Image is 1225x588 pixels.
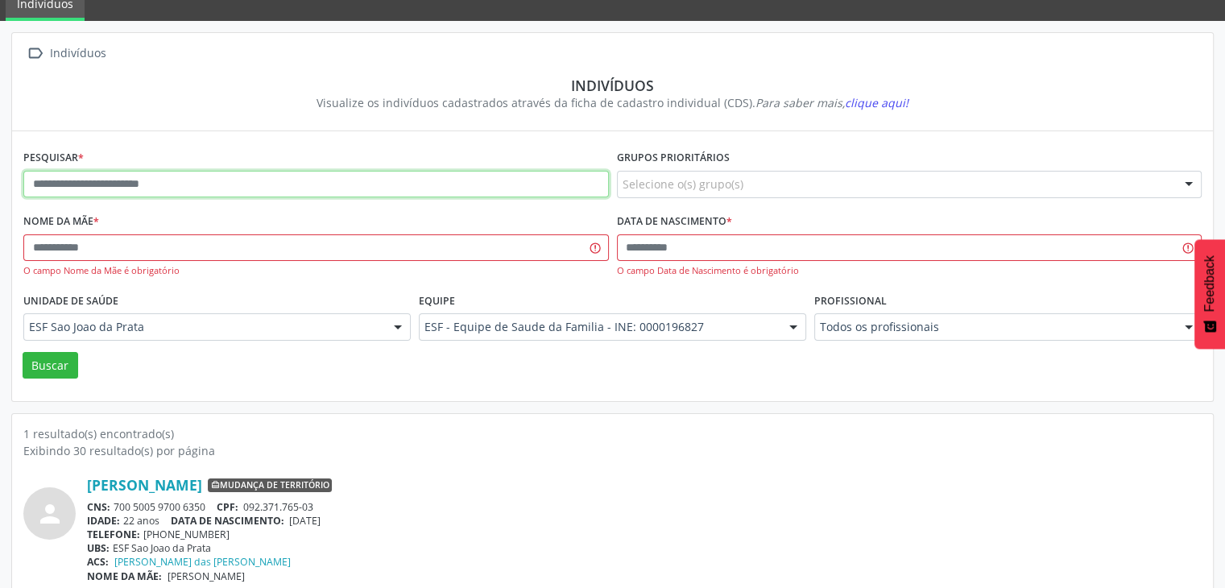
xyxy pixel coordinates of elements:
a: [PERSON_NAME] das [PERSON_NAME] [114,555,291,569]
span: Selecione o(s) grupo(s) [623,176,743,193]
a: [PERSON_NAME] [87,476,202,494]
span: UBS: [87,541,110,555]
div: ESF Sao Joao da Prata [87,541,1202,555]
span: [DATE] [289,514,321,528]
span: CPF: [217,500,238,514]
i:  [23,42,47,65]
label: Data de nascimento [617,209,732,234]
span: NOME DA MÃE: [87,569,162,583]
span: ESF Sao Joao da Prata [29,319,378,335]
div: Visualize os indivíduos cadastrados através da ficha de cadastro individual (CDS). [35,94,1190,111]
label: Pesquisar [23,146,84,171]
div: 700 5005 9700 6350 [87,500,1202,514]
i: person [35,499,64,528]
div: Indivíduos [47,42,109,65]
span: IDADE: [87,514,120,528]
label: Nome da mãe [23,209,99,234]
div: 22 anos [87,514,1202,528]
span: Mudança de território [208,478,332,493]
span: clique aqui! [845,95,908,110]
label: Unidade de saúde [23,288,118,313]
label: Profissional [814,288,887,313]
label: Equipe [419,288,455,313]
span: [PERSON_NAME] [168,569,245,583]
button: Buscar [23,352,78,379]
div: O campo Nome da Mãe é obrigatório [23,264,609,278]
span: ACS: [87,555,109,569]
a:  Indivíduos [23,42,109,65]
label: Grupos prioritários [617,146,730,171]
div: 1 resultado(s) encontrado(s) [23,425,1202,442]
div: Exibindo 30 resultado(s) por página [23,442,1202,459]
span: 092.371.765-03 [243,500,313,514]
i: Para saber mais, [755,95,908,110]
span: Todos os profissionais [820,319,1169,335]
div: Indivíduos [35,77,1190,94]
button: Feedback - Mostrar pesquisa [1194,239,1225,349]
span: CNS: [87,500,110,514]
span: ESF - Equipe de Saude da Familia - INE: 0000196827 [424,319,773,335]
span: DATA DE NASCIMENTO: [171,514,284,528]
span: TELEFONE: [87,528,140,541]
div: O campo Data de Nascimento é obrigatório [617,264,1202,278]
span: Feedback [1202,255,1217,312]
div: [PHONE_NUMBER] [87,528,1202,541]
